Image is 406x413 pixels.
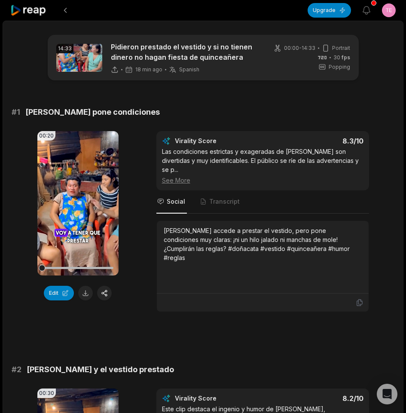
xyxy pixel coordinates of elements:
nav: Tabs [156,190,369,214]
div: 14:33 [56,44,73,53]
span: # 1 [12,106,20,118]
p: Pidieron prestado el vestido y si no tienen dinero no hagan fiesta de quinceañera [111,42,259,62]
button: Upgrade [308,3,351,18]
div: Virality Score [175,137,267,145]
span: # 2 [12,364,21,376]
span: 00:00 - 14:33 [284,44,315,52]
span: Social [167,197,185,206]
div: 8.2 /10 [271,394,363,403]
span: 18 min ago [135,66,162,73]
span: Transcript [209,197,240,206]
span: [PERSON_NAME] y el vestido prestado [27,364,174,376]
span: Portrait [332,44,350,52]
span: Popping [329,63,350,71]
div: Open Intercom Messenger [377,384,397,404]
div: Las condiciones estrictas y exageradas de [PERSON_NAME] son divertidas y muy identificables. El p... [162,147,363,185]
div: [PERSON_NAME] accede a prestar el vestido, pero pone condiciones muy claras: ¡ni un hilo jalado n... [164,226,362,262]
div: 8.3 /10 [271,137,363,145]
button: Edit [44,286,74,300]
div: See More [162,176,363,185]
div: Virality Score [175,394,267,403]
span: fps [342,54,350,61]
span: [PERSON_NAME] pone condiciones [25,106,160,118]
video: Your browser does not support mp4 format. [37,131,119,275]
span: 30 [333,54,350,61]
span: Spanish [179,66,199,73]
